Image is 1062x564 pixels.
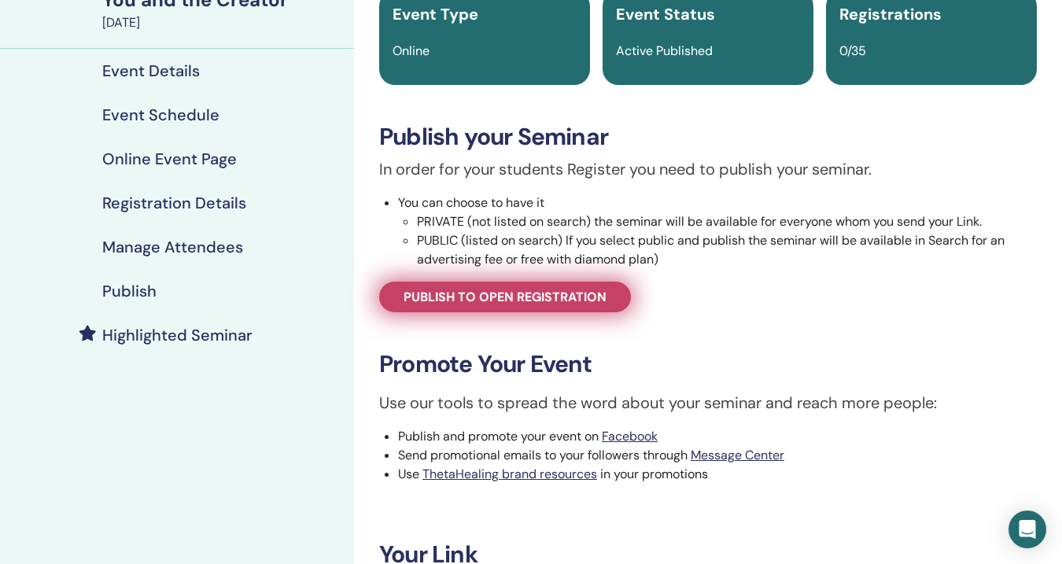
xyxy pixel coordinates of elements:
[417,231,1037,269] li: PUBLIC (listed on search) If you select public and publish the seminar will be available in Searc...
[379,123,1037,151] h3: Publish your Seminar
[839,42,866,59] span: 0/35
[102,61,200,80] h4: Event Details
[398,194,1037,269] li: You can choose to have it
[102,238,243,256] h4: Manage Attendees
[379,391,1037,415] p: Use our tools to spread the word about your seminar and reach more people:
[102,13,345,32] div: [DATE]
[398,427,1037,446] li: Publish and promote your event on
[393,42,430,59] span: Online
[379,350,1037,378] h3: Promote Your Event
[102,149,237,168] h4: Online Event Page
[102,194,246,212] h4: Registration Details
[398,465,1037,484] li: Use in your promotions
[422,466,597,482] a: ThetaHealing brand resources
[102,282,157,300] h4: Publish
[379,157,1037,181] p: In order for your students Register you need to publish your seminar.
[393,4,478,24] span: Event Type
[839,4,942,24] span: Registrations
[616,4,715,24] span: Event Status
[379,282,631,312] a: Publish to open registration
[404,289,607,305] span: Publish to open registration
[616,42,713,59] span: Active Published
[398,446,1037,465] li: Send promotional emails to your followers through
[602,428,658,444] a: Facebook
[691,447,784,463] a: Message Center
[1009,511,1046,548] div: Open Intercom Messenger
[102,105,219,124] h4: Event Schedule
[417,212,1037,231] li: PRIVATE (not listed on search) the seminar will be available for everyone whom you send your Link.
[102,326,253,345] h4: Highlighted Seminar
